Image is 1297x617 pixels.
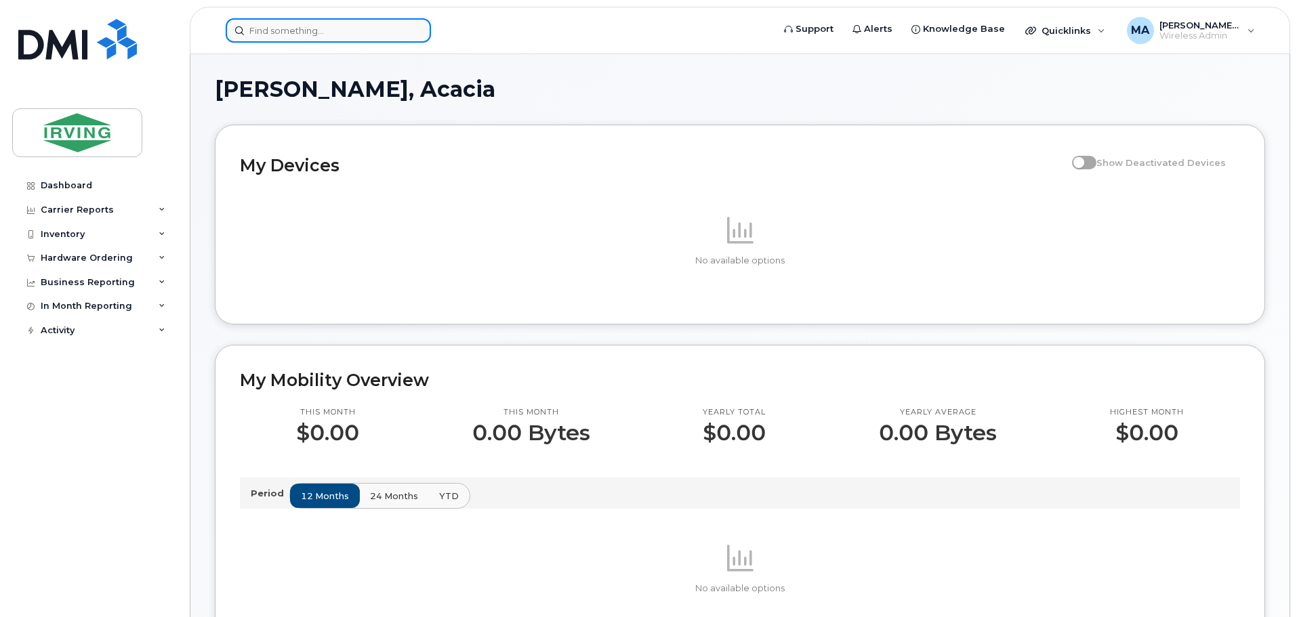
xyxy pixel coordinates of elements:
p: $0.00 [703,421,766,445]
p: $0.00 [296,421,359,445]
p: $0.00 [1110,421,1184,445]
p: Yearly average [879,407,997,418]
p: This month [472,407,590,418]
p: Yearly total [703,407,766,418]
p: Period [251,487,289,500]
p: This month [296,407,359,418]
span: [PERSON_NAME], Acacia [215,79,495,100]
h2: My Devices [240,155,1065,175]
input: Show Deactivated Devices [1072,150,1083,161]
span: Show Deactivated Devices [1096,157,1226,168]
p: 0.00 Bytes [879,421,997,445]
p: No available options [240,255,1240,267]
h2: My Mobility Overview [240,370,1240,390]
p: Highest month [1110,407,1184,418]
span: 24 months [370,490,418,503]
p: No available options [240,582,1240,595]
span: YTD [439,490,459,503]
p: 0.00 Bytes [472,421,590,445]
